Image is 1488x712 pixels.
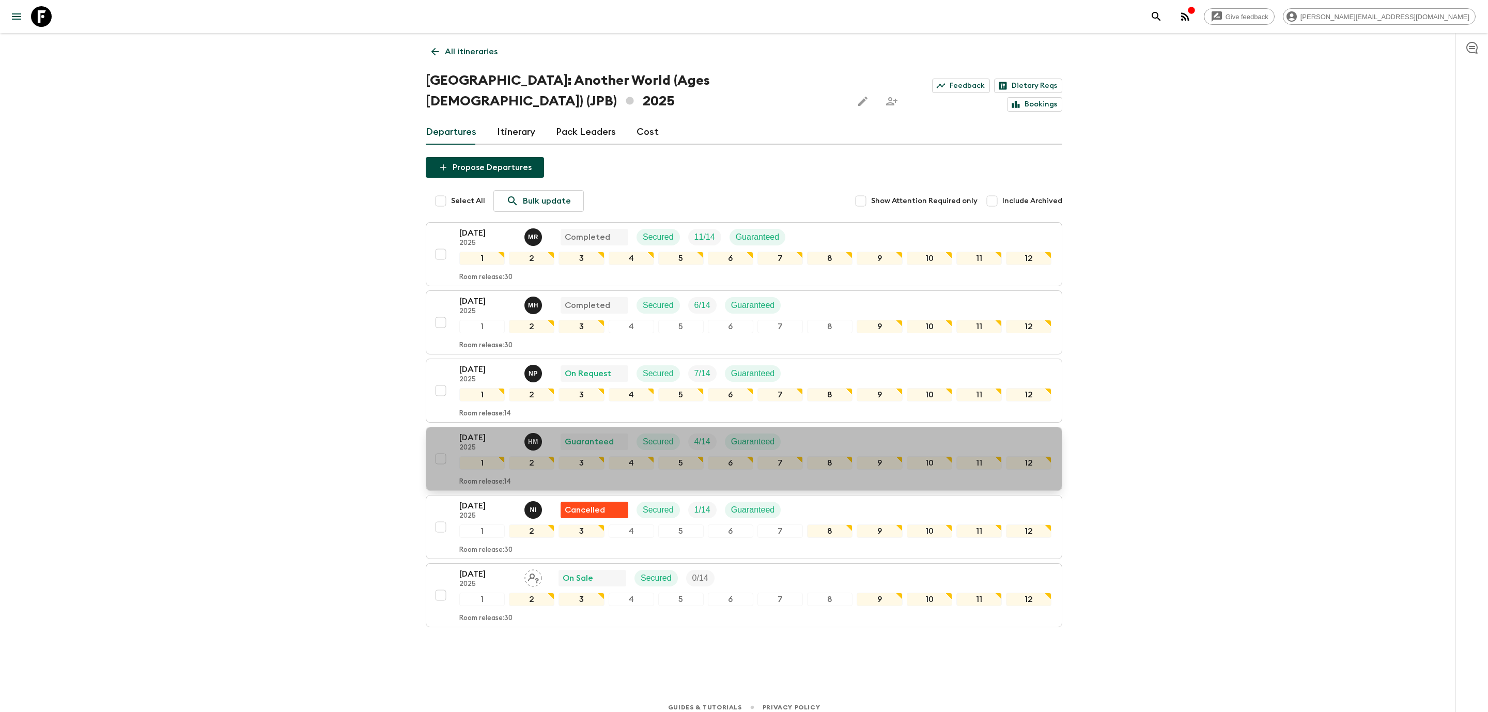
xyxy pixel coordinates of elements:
a: All itineraries [426,41,503,62]
p: 6 / 14 [694,299,710,312]
div: 8 [807,320,853,333]
div: 5 [658,593,704,606]
div: 9 [857,593,902,606]
div: 1 [459,524,505,538]
div: Secured [637,297,680,314]
div: 4 [609,320,654,333]
p: Room release: 14 [459,478,511,486]
button: [DATE]2025Naoya IshidaFlash Pack cancellationSecuredTrip FillGuaranteed123456789101112Room releas... [426,495,1062,559]
div: Flash Pack cancellation [561,502,628,518]
button: [DATE]2025Assign pack leaderOn SaleSecuredTrip Fill123456789101112Room release:30 [426,563,1062,627]
div: 11 [956,252,1002,265]
p: 2025 [459,239,516,247]
div: 7 [757,524,803,538]
div: 9 [857,456,902,470]
div: 12 [1006,593,1051,606]
p: Cancelled [565,504,605,516]
p: 1 / 14 [694,504,710,516]
p: Guaranteed [731,299,775,312]
div: Trip Fill [688,297,717,314]
a: Cost [637,120,659,145]
div: 1 [459,456,505,470]
div: 12 [1006,252,1051,265]
button: HM [524,433,544,451]
p: [DATE] [459,227,516,239]
div: 6 [708,388,753,401]
p: Secured [643,299,674,312]
div: Secured [637,502,680,518]
button: [DATE]2025Mamico ReichCompletedSecuredTrip FillGuaranteed123456789101112Room release:30 [426,222,1062,286]
div: 2 [509,252,554,265]
div: 12 [1006,456,1051,470]
div: 5 [658,388,704,401]
p: Secured [643,436,674,448]
button: search adventures [1146,6,1167,27]
div: 6 [708,524,753,538]
a: Bulk update [493,190,584,212]
div: 8 [807,456,853,470]
span: Naoya Ishida [524,504,544,513]
button: Propose Departures [426,157,544,178]
p: Bulk update [523,195,571,207]
button: Edit this itinerary [853,91,873,112]
div: 11 [956,524,1002,538]
div: Secured [637,365,680,382]
div: 8 [807,252,853,265]
p: Secured [643,367,674,380]
span: Assign pack leader [524,572,542,581]
div: 2 [509,456,554,470]
div: 3 [559,320,604,333]
span: Naoko Pogede [524,368,544,376]
div: 4 [609,388,654,401]
span: Mayumi Hosokawa [524,300,544,308]
div: 4 [609,593,654,606]
div: 2 [509,524,554,538]
p: [DATE] [459,295,516,307]
div: 5 [658,320,704,333]
a: Feedback [932,79,990,93]
div: 5 [658,252,704,265]
div: 6 [708,593,753,606]
p: 2025 [459,376,516,384]
div: Trip Fill [688,434,717,450]
div: 7 [757,252,803,265]
p: N P [529,369,538,378]
div: [PERSON_NAME][EMAIL_ADDRESS][DOMAIN_NAME] [1283,8,1476,25]
div: 12 [1006,320,1051,333]
div: Trip Fill [688,502,717,518]
div: 2 [509,593,554,606]
div: Trip Fill [688,229,721,245]
div: 6 [708,456,753,470]
a: Dietary Reqs [994,79,1062,93]
span: [PERSON_NAME][EMAIL_ADDRESS][DOMAIN_NAME] [1295,13,1475,21]
div: 1 [459,320,505,333]
div: 3 [559,388,604,401]
div: 9 [857,524,902,538]
p: Completed [565,231,610,243]
div: 6 [708,320,753,333]
div: 5 [658,524,704,538]
div: 8 [807,388,853,401]
div: 3 [559,456,604,470]
div: 10 [907,252,952,265]
a: Itinerary [497,120,535,145]
div: Secured [634,570,678,586]
p: Guaranteed [736,231,780,243]
p: Room release: 30 [459,614,513,623]
p: [DATE] [459,500,516,512]
p: 2025 [459,444,516,452]
div: 8 [807,593,853,606]
div: 7 [757,388,803,401]
span: Select All [451,196,485,206]
p: Secured [643,231,674,243]
div: 3 [559,252,604,265]
p: Completed [565,299,610,312]
div: 10 [907,320,952,333]
p: Room release: 14 [459,410,511,418]
p: 11 / 14 [694,231,715,243]
div: 4 [609,252,654,265]
span: Share this itinerary [881,91,902,112]
div: 12 [1006,388,1051,401]
div: 11 [956,456,1002,470]
div: 9 [857,252,902,265]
